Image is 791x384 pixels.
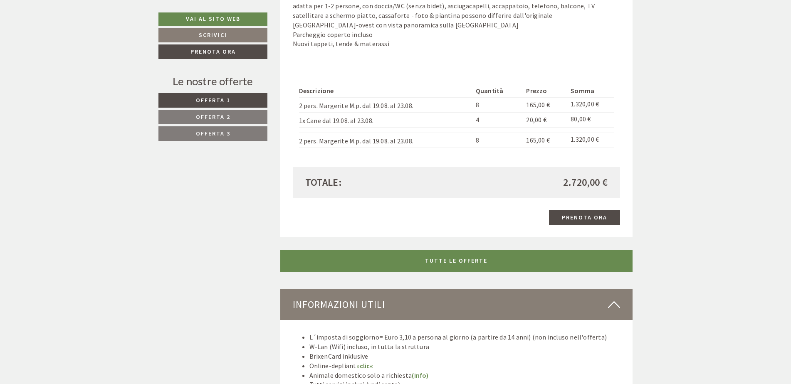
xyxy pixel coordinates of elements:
li: Online-depliant [309,361,620,371]
div: Buon giorno, come possiamo aiutarla? [198,23,321,48]
li: L´imposta di soggiorno= Euro 3,10 a persona al giorno (a partire da 14 anni) (non incluso nell'of... [309,332,620,342]
div: Totale: [299,175,457,190]
div: [DATE] [148,7,179,21]
a: Prenota ora [158,44,267,59]
span: 165,00 € [526,101,550,109]
small: 15:45 [202,41,315,47]
a: »clic« [356,362,373,370]
td: 1x Cane dal 19.08. al 23.08. [299,112,472,127]
td: 1.320,00 € [567,133,614,148]
a: (Info) [412,371,428,379]
span: Offerta 1 [196,96,230,104]
td: 2 pers. Margerite M.p. dal 19.08. al 23.08. [299,133,472,148]
button: Invia [286,219,328,234]
span: 165,00 € [526,136,550,144]
div: Le nostre offerte [158,74,267,89]
td: 8 [472,98,523,113]
a: Scrivici [158,28,267,42]
div: Informazioni utili [280,289,633,320]
td: 1.320,00 € [567,98,614,113]
th: Quantità [472,84,523,97]
th: Descrizione [299,84,472,97]
li: BrixenCard inklusive [309,352,620,361]
span: Offerta 2 [196,113,230,121]
th: Prezzo [523,84,567,97]
span: 20,00 € [526,116,546,124]
td: 80,00 € [567,112,614,127]
li: Animale domestico solo a richiesta [309,371,620,380]
a: Prenota ora [549,210,620,225]
span: Offerta 3 [196,130,230,137]
th: Somma [567,84,614,97]
td: 2 pers. Margerite M.p. dal 19.08. al 23.08. [299,98,472,113]
td: 4 [472,112,523,127]
a: Vai al sito web [158,12,267,26]
td: 8 [472,133,523,148]
li: W-Lan (Wifi) incluso, in tutta la struttura [309,342,620,352]
span: 2.720,00 € [563,175,608,190]
div: Lei [202,25,315,31]
a: TUTTE LE OFFERTE [280,250,633,272]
